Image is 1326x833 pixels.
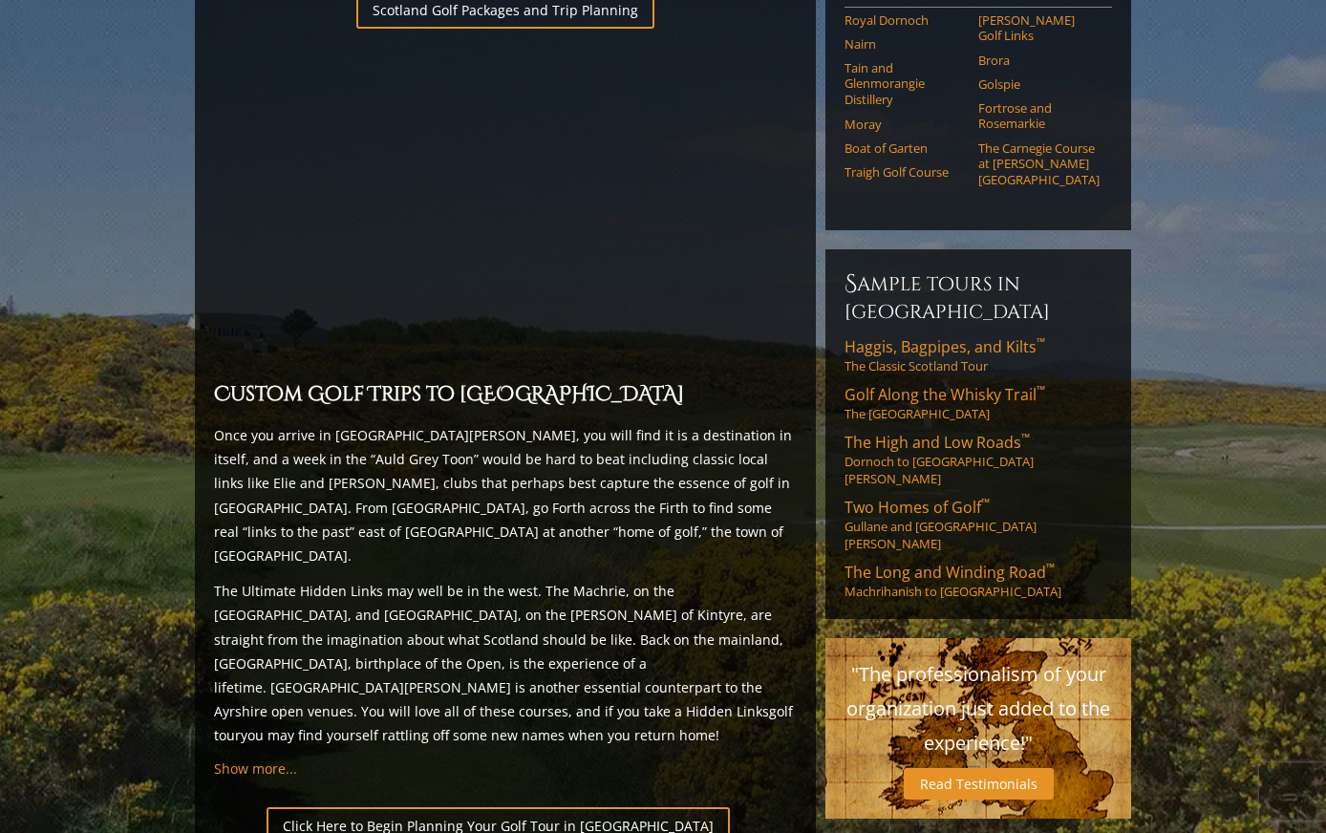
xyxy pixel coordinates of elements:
[214,759,297,778] a: Show more...
[845,36,966,52] a: Nairn
[214,40,797,368] iframe: Sir-Nick-favorite-Open-Rota-Venues
[845,497,1112,552] a: Two Homes of Golf™Gullane and [GEOGRAPHIC_DATA][PERSON_NAME]
[845,562,1055,583] span: The Long and Winding Road
[904,768,1054,800] a: Read Testimonials
[845,164,966,180] a: Traigh Golf Course
[845,432,1112,487] a: The High and Low Roads™Dornoch to [GEOGRAPHIC_DATA][PERSON_NAME]
[1021,430,1030,446] sup: ™
[1037,382,1045,398] sup: ™
[1037,334,1045,351] sup: ™
[845,268,1112,325] h6: Sample Tours in [GEOGRAPHIC_DATA]
[214,423,797,567] p: Once you arrive in [GEOGRAPHIC_DATA][PERSON_NAME], you will find it is a destination in itself, a...
[845,384,1045,405] span: Golf Along the Whisky Trail
[845,497,990,518] span: Two Homes of Golf
[845,432,1030,453] span: The High and Low Roads
[845,60,966,107] a: Tain and Glenmorangie Distillery
[214,579,797,747] p: The Ultimate Hidden Links may well be in the west. The Machrie, on the [GEOGRAPHIC_DATA], and [GE...
[978,140,1100,187] a: The Carnegie Course at [PERSON_NAME][GEOGRAPHIC_DATA]
[845,12,966,28] a: Royal Dornoch
[845,336,1045,357] span: Haggis, Bagpipes, and Kilts
[981,495,990,511] sup: ™
[978,100,1100,132] a: Fortrose and Rosemarkie
[978,76,1100,92] a: Golspie
[214,379,797,412] h2: Custom Golf Trips to [GEOGRAPHIC_DATA]
[845,384,1112,422] a: Golf Along the Whisky Trail™The [GEOGRAPHIC_DATA]
[845,562,1112,600] a: The Long and Winding Road™Machrihanish to [GEOGRAPHIC_DATA]
[978,12,1100,44] a: [PERSON_NAME] Golf Links
[845,117,966,132] a: Moray
[978,53,1100,68] a: Brora
[1046,560,1055,576] sup: ™
[845,140,966,156] a: Boat of Garten
[845,657,1112,760] p: "The professionalism of your organization just added to the experience!"
[845,336,1112,374] a: Haggis, Bagpipes, and Kilts™The Classic Scotland Tour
